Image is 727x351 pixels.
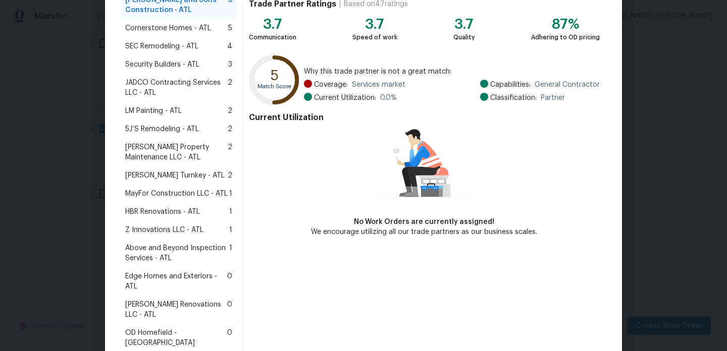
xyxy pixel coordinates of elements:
[352,32,397,42] div: Speed of work
[125,78,228,98] span: JADCO Contracting Services LLC - ATL
[228,60,232,70] span: 3
[125,207,200,217] span: HBR Renovations - ATL
[125,170,225,181] span: [PERSON_NAME] Turnkey - ATL
[271,69,279,83] text: 5
[490,93,537,103] span: Classification:
[228,78,232,98] span: 2
[314,80,348,90] span: Coverage:
[453,32,475,42] div: Quality
[228,106,232,116] span: 2
[249,19,296,29] div: 3.7
[229,225,232,235] span: 1
[125,300,227,320] span: [PERSON_NAME] Renovations LLC - ATL
[227,271,232,291] span: 0
[541,93,565,103] span: Partner
[380,93,397,103] span: 0.0 %
[228,142,232,162] span: 2
[227,41,232,51] span: 4
[531,19,600,29] div: 87%
[228,23,232,33] span: 5
[229,243,232,263] span: 1
[249,32,296,42] div: Communication
[125,23,211,33] span: Cornerstone Homes - ATL
[453,19,475,29] div: 3.7
[125,225,203,235] span: Z Innovations LLC - ATL
[125,142,228,162] span: [PERSON_NAME] Property Maintenance LLC - ATL
[125,189,228,199] span: MayFor Construction LLC - ATL
[535,80,600,90] span: General Contractor
[311,227,537,237] div: We encourage utilizing all our trade partners as our business scales.
[314,93,376,103] span: Current Utilization:
[125,328,227,348] span: OD Homefield - [GEOGRAPHIC_DATA]
[125,60,199,70] span: Security Builders - ATL
[249,112,600,123] h4: Current Utilization
[227,328,232,348] span: 0
[125,271,227,291] span: Edge Homes and Exteriors - ATL
[125,243,229,263] span: Above and Beyond Inspection Services - ATL
[125,41,198,51] span: SEC Remodeling - ATL
[531,32,600,42] div: Adhering to OD pricing
[352,19,397,29] div: 3.7
[229,189,232,199] span: 1
[257,84,291,89] text: Match Score
[304,67,600,77] span: Why this trade partner is not a great match:
[229,207,232,217] span: 1
[228,124,232,134] span: 2
[490,80,531,90] span: Capabilities:
[311,217,537,227] div: No Work Orders are currently assigned!
[352,80,405,90] span: Services market
[228,170,232,181] span: 2
[125,124,199,134] span: 5J’S Remodeling - ATL
[227,300,232,320] span: 0
[125,106,182,116] span: LM Painting - ATL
